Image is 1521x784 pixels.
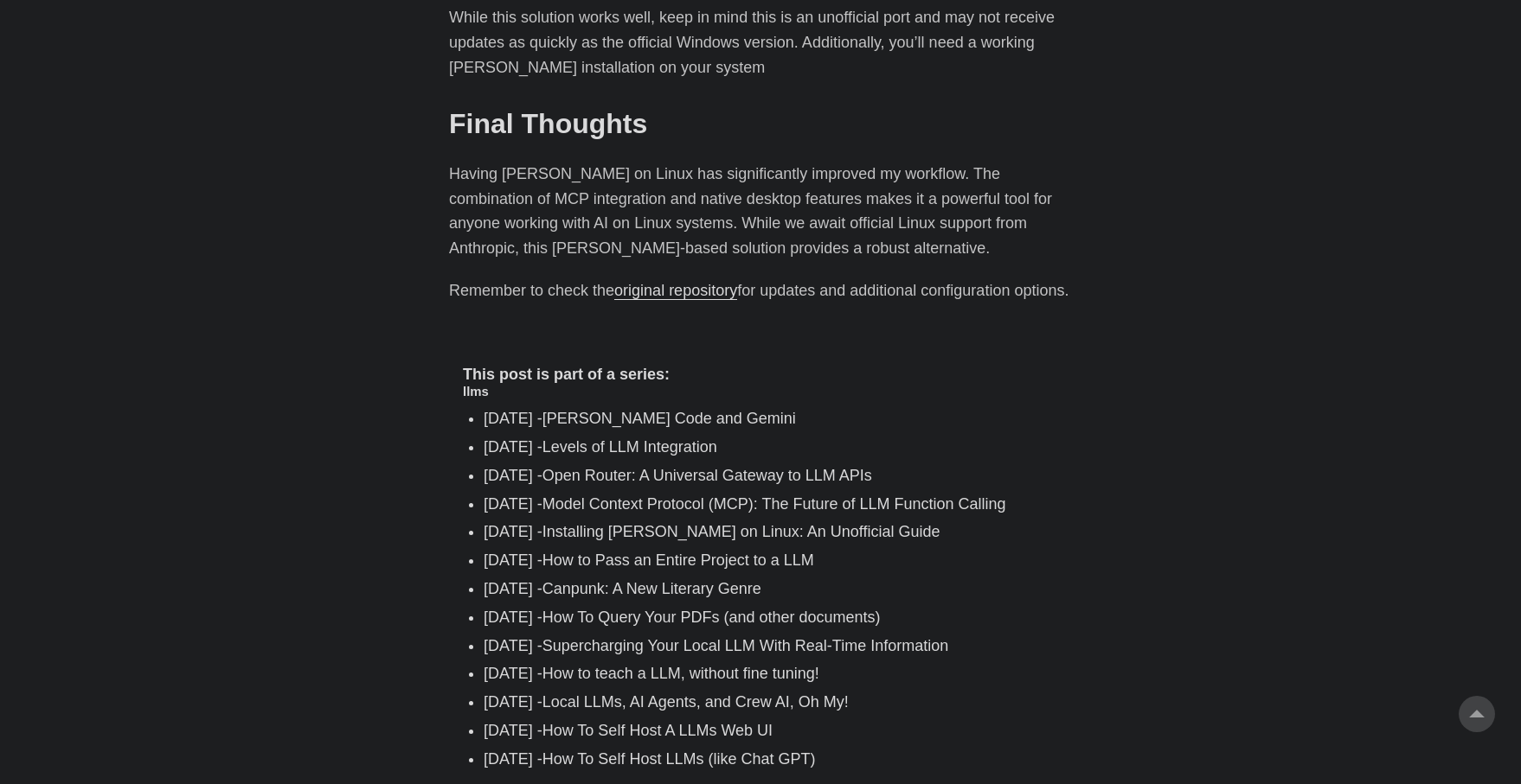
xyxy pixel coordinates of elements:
[542,637,949,654] a: Supercharging Your Local LLM With Real-Time Information
[484,463,1058,488] li: [DATE] -
[542,438,717,456] a: Levels of LLM Integration
[542,551,814,569] a: How to Pass an Entire Project to a LLM
[484,406,1058,431] li: [DATE] -
[542,722,773,739] a: How To Self Host A LLMs Web UI
[463,366,1058,385] h4: This post is part of a series:
[614,282,737,299] a: original repository
[484,519,1058,545] li: [DATE] -
[484,718,1058,743] li: [DATE] -
[542,523,940,540] a: Installing [PERSON_NAME] on Linux: An Unofficial Guide
[542,580,761,597] a: Canpunk: A New Literary Genre
[449,278,1072,303] p: Remember to check the for updates and additional configuration options.
[484,492,1058,517] li: [DATE] -
[542,609,881,626] a: How To Query Your PDFs (and other documents)
[484,605,1058,630] li: [DATE] -
[542,750,816,768] a: How To Self Host LLMs (like Chat GPT)
[449,162,1072,261] p: Having [PERSON_NAME] on Linux has significantly improved my workflow. The combination of MCP inte...
[484,634,1058,659] li: [DATE] -
[484,690,1058,715] li: [DATE] -
[542,410,796,427] a: [PERSON_NAME] Code and Gemini
[484,548,1058,573] li: [DATE] -
[449,107,1072,140] h2: Final Thoughts
[484,577,1058,602] li: [DATE] -
[484,747,1058,772] li: [DATE] -
[542,467,872,484] a: Open Router: A Universal Gateway to LLM APIs
[449,5,1072,80] p: While this solution works well, keep in mind this is an unofficial port and may not receive updat...
[463,384,489,398] a: llms
[484,661,1058,686] li: [DATE] -
[542,665,819,682] a: How to teach a LLM, without fine tuning!
[484,435,1058,460] li: [DATE] -
[542,495,1006,513] a: Model Context Protocol (MCP): The Future of LLM Function Calling
[1459,696,1495,732] a: go to top
[542,693,849,711] a: Local LLMs, AI Agents, and Crew AI, Oh My!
